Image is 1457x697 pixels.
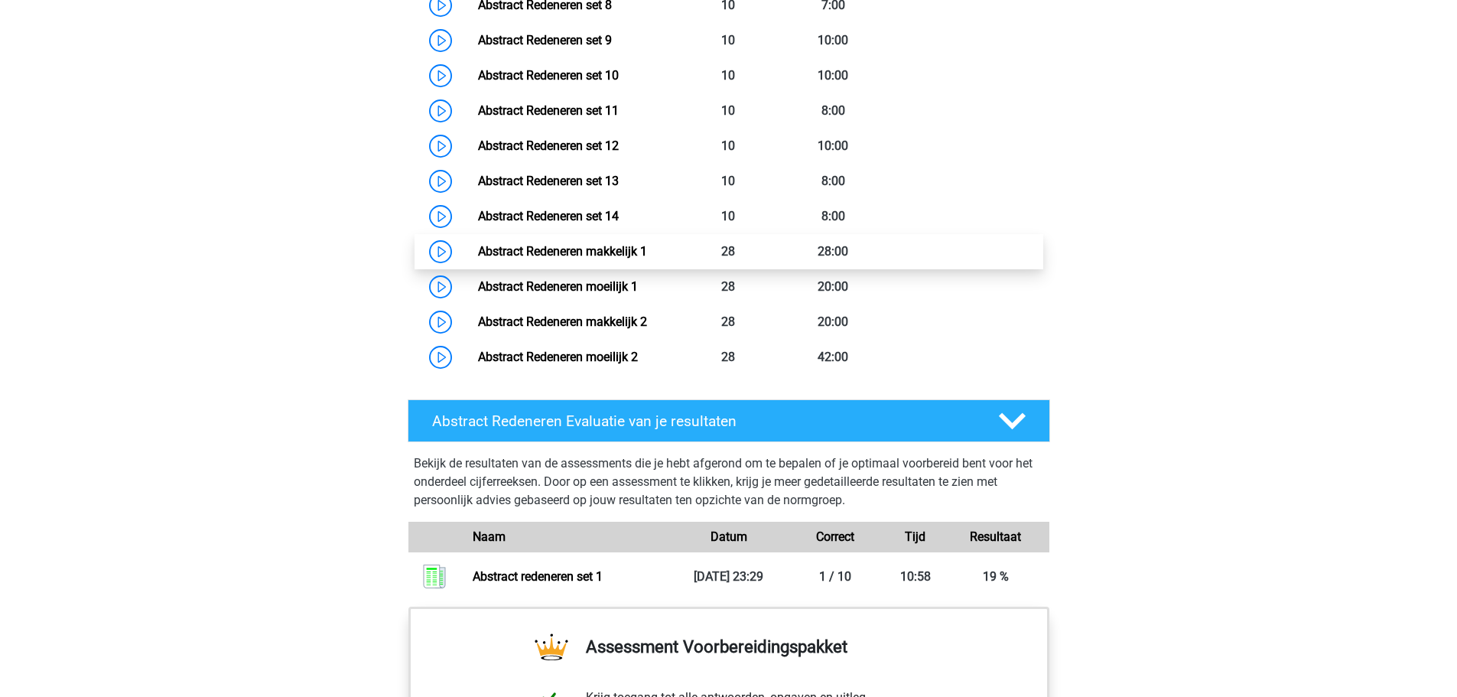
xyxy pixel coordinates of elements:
[782,528,889,546] div: Correct
[402,399,1056,442] a: Abstract Redeneren Evaluatie van je resultaten
[461,528,675,546] div: Naam
[889,528,942,546] div: Tijd
[675,528,782,546] div: Datum
[478,279,638,294] a: Abstract Redeneren moeilijk 1
[478,350,638,364] a: Abstract Redeneren moeilijk 2
[432,412,974,430] h4: Abstract Redeneren Evaluatie van je resultaten
[942,528,1049,546] div: Resultaat
[478,314,647,329] a: Abstract Redeneren makkelijk 2
[414,454,1044,510] p: Bekijk de resultaten van de assessments die je hebt afgerond om te bepalen of je optimaal voorber...
[478,33,612,47] a: Abstract Redeneren set 9
[473,569,603,584] a: Abstract redeneren set 1
[478,68,619,83] a: Abstract Redeneren set 10
[478,174,619,188] a: Abstract Redeneren set 13
[478,138,619,153] a: Abstract Redeneren set 12
[478,209,619,223] a: Abstract Redeneren set 14
[478,244,647,259] a: Abstract Redeneren makkelijk 1
[478,103,619,118] a: Abstract Redeneren set 11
